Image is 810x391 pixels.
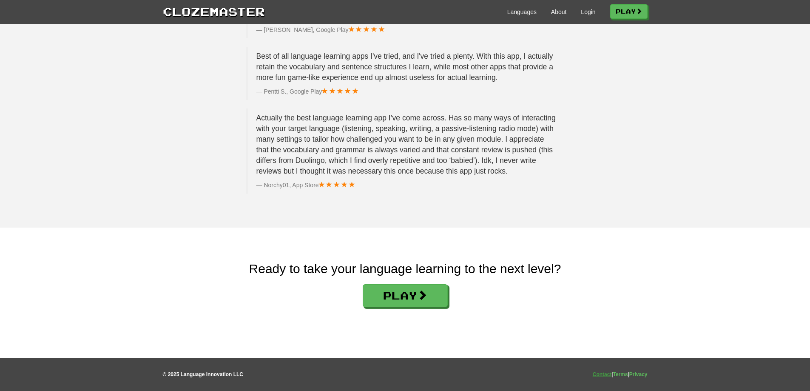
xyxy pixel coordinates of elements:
p: Best of all language learning apps I've tried, and I've tried a plenty. With this app, I actually... [256,51,556,83]
a: Privacy [629,371,648,377]
a: Play [363,284,448,307]
footer: Norchy01, App Store [256,181,556,189]
footer: [PERSON_NAME], Google Play [256,26,556,34]
strong: © 2025 Language Innovation LLC [163,371,244,377]
a: Contact [593,371,612,377]
footer: Pentti S., Google Play [256,87,556,96]
div: | | [593,371,648,378]
a: Languages [507,8,537,16]
a: About [551,8,567,16]
a: Play [610,4,648,19]
a: Clozemaster [163,3,265,19]
a: Terms [613,371,628,377]
h2: Ready to take your language learning to the next level? [6,262,804,276]
a: Login [581,8,595,16]
p: Actually the best language learning app I’ve come across. Has so many ways of interacting with yo... [256,113,556,177]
